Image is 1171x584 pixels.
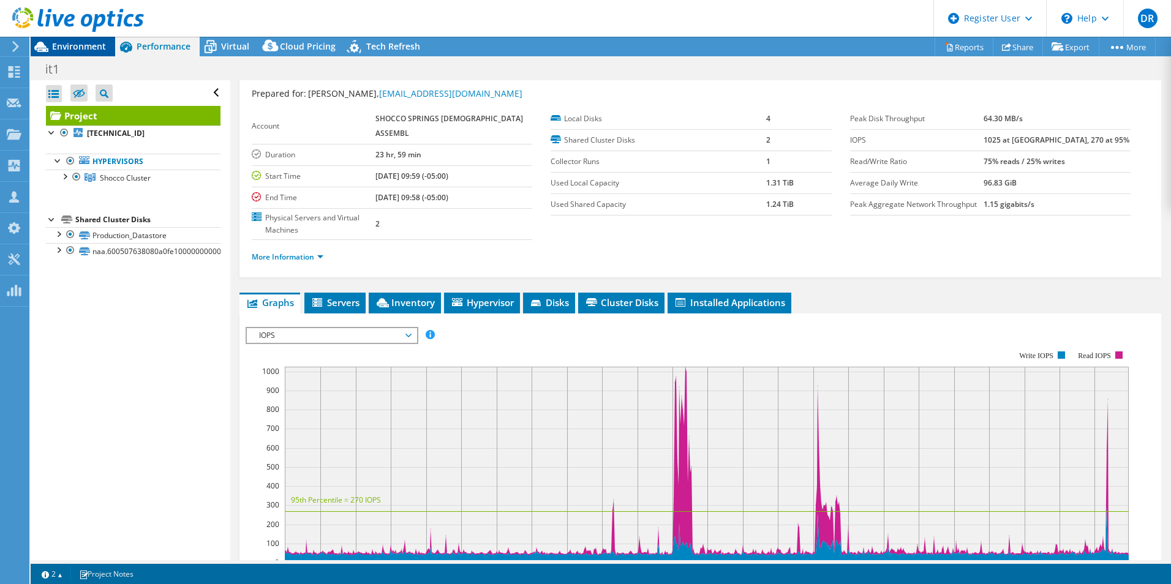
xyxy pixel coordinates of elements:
[137,40,190,52] span: Performance
[252,192,375,204] label: End Time
[252,149,375,161] label: Duration
[366,40,420,52] span: Tech Refresh
[375,296,435,309] span: Inventory
[266,462,279,472] text: 500
[33,566,71,582] a: 2
[221,40,249,52] span: Virtual
[266,500,279,510] text: 300
[551,113,766,125] label: Local Disks
[252,88,306,99] label: Prepared for:
[100,173,151,183] span: Shocco Cluster
[252,170,375,182] label: Start Time
[984,156,1065,167] b: 75% reads / 25% writes
[252,120,375,132] label: Account
[584,296,658,309] span: Cluster Disks
[850,198,984,211] label: Peak Aggregate Network Throughput
[262,366,279,376] text: 1000
[87,128,145,138] b: [TECHNICAL_ID]
[311,296,360,309] span: Servers
[266,404,279,414] text: 800
[266,423,279,433] text: 700
[46,227,220,243] a: Production_Datastore
[529,296,569,309] span: Disks
[252,212,375,236] label: Physical Servers and Virtual Machines
[46,106,220,125] a: Project
[674,296,785,309] span: Installed Applications
[379,88,522,99] a: [EMAIL_ADDRESS][DOMAIN_NAME]
[551,177,766,189] label: Used Local Capacity
[1019,351,1053,360] text: Write IOPS
[375,113,523,138] b: SHOCCO SPRINGS [DEMOGRAPHIC_DATA] ASSEMBL
[1042,37,1099,56] a: Export
[252,252,323,262] a: More Information
[40,62,78,76] h1: it1
[375,171,448,181] b: [DATE] 09:59 (-05:00)
[280,40,336,52] span: Cloud Pricing
[850,155,984,168] label: Read/Write Ratio
[1138,9,1158,28] span: DR
[291,495,381,505] text: 95th Percentile = 270 IOPS
[308,88,522,99] span: [PERSON_NAME],
[766,135,770,145] b: 2
[266,538,279,548] text: 100
[375,192,448,203] b: [DATE] 09:58 (-05:00)
[993,37,1043,56] a: Share
[766,199,794,209] b: 1.24 TiB
[1099,37,1156,56] a: More
[850,177,984,189] label: Average Daily Write
[266,443,279,453] text: 600
[984,135,1129,145] b: 1025 at [GEOGRAPHIC_DATA], 270 at 95%
[253,328,410,343] span: IOPS
[551,155,766,168] label: Collector Runs
[1061,13,1072,24] svg: \n
[70,566,142,582] a: Project Notes
[266,481,279,491] text: 400
[984,178,1017,188] b: 96.83 GiB
[266,385,279,395] text: 900
[46,125,220,141] a: [TECHNICAL_ID]
[375,149,421,160] b: 23 hr, 59 min
[46,154,220,170] a: Hypervisors
[984,113,1023,124] b: 64.30 MB/s
[375,219,380,229] b: 2
[551,134,766,146] label: Shared Cluster Disks
[46,243,220,259] a: naa.600507638080a0fe1000000000000000
[935,37,993,56] a: Reports
[266,519,279,530] text: 200
[984,199,1034,209] b: 1.15 gigabits/s
[46,170,220,185] a: Shocco Cluster
[275,557,279,567] text: 0
[450,296,514,309] span: Hypervisor
[850,113,984,125] label: Peak Disk Throughput
[551,198,766,211] label: Used Shared Capacity
[246,296,294,309] span: Graphs
[766,113,770,124] b: 4
[75,212,220,227] div: Shared Cluster Disks
[766,156,770,167] b: 1
[850,134,984,146] label: IOPS
[52,40,106,52] span: Environment
[766,178,794,188] b: 1.31 TiB
[1078,351,1111,360] text: Read IOPS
